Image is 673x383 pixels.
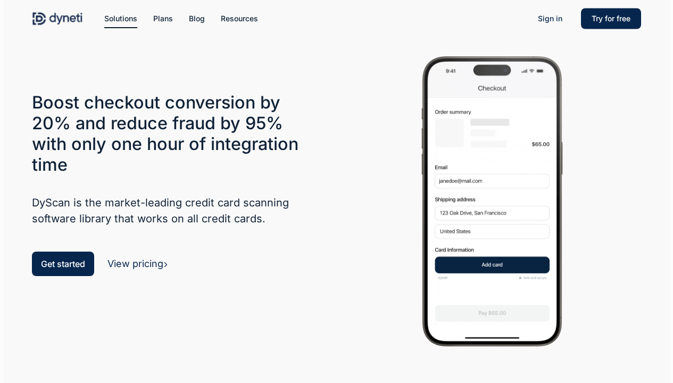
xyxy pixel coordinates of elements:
[189,14,205,23] span: Blog
[32,92,315,175] h3: Boost checkout conversion by 20% and reduce fraud by 95% with only one hour of integration time
[104,14,137,23] span: Solutions
[41,259,85,269] span: Get started
[107,258,168,269] a: View pricing
[32,252,94,276] a: Get started
[592,14,630,23] span: Try for free
[221,14,258,23] span: Resources
[189,13,205,24] a: Blog
[153,13,173,24] a: Plans
[32,11,83,27] img: Dyneti Technologies
[538,14,562,23] span: Sign in
[104,13,137,24] a: Solutions
[527,10,573,27] a: Sign in
[221,13,258,24] a: Resources
[153,14,173,23] span: Plans
[32,195,315,227] h5: DyScan is the market-leading credit card scanning software library that works on all credit cards.
[581,13,641,24] a: Try for free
